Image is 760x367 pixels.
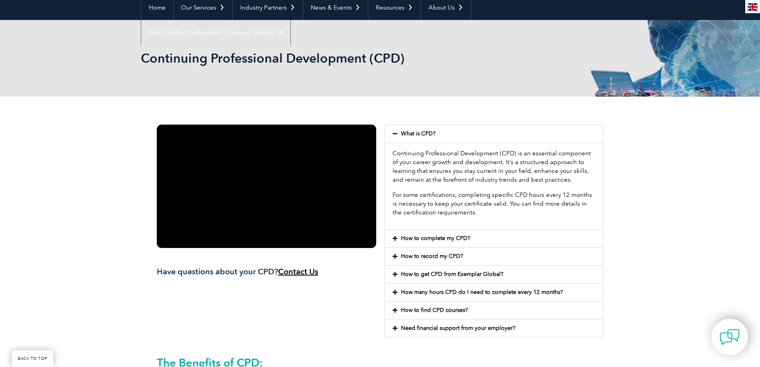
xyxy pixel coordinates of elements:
[401,130,436,137] a: What is CPD?
[401,271,503,278] a: How to get CPD from Exemplar Global?
[12,350,53,367] a: BACK TO TOP
[401,325,515,331] a: Need financial support from your employer?
[157,267,376,277] h3: Have questions about your CPD?
[385,284,603,301] div: How many hours CPD do I need to complete every 12 months?
[385,230,603,247] div: How to complete my CPD?
[385,266,603,283] div: How to get CPD from Exemplar Global?
[393,190,595,217] p: For some certifications, completing specific CPD hours every 12 months is necessary to keep your ...
[393,149,595,184] p: Continuing Professional Development (CPD) is an essential component of your career growth and dev...
[385,143,603,229] div: What is CPD?
[385,248,603,265] div: How to record my CPD?
[720,327,740,347] img: contact-chat.png
[401,253,463,260] a: How to record my CPD?
[385,302,603,319] div: How to find CPD courses?
[401,307,468,313] a: How to find CPD courses?
[141,20,290,45] a: Find Certified Professional / Training Provider
[278,267,318,276] a: Contact Us
[385,125,603,143] div: What is CPD?
[385,319,603,337] div: Need financial support from your employer?
[141,52,476,65] h2: Continuing Professional Development (CPD)
[748,3,758,11] img: en
[401,289,563,296] a: How many hours CPD do I need to complete every 12 months?
[401,235,470,242] a: How to complete my CPD?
